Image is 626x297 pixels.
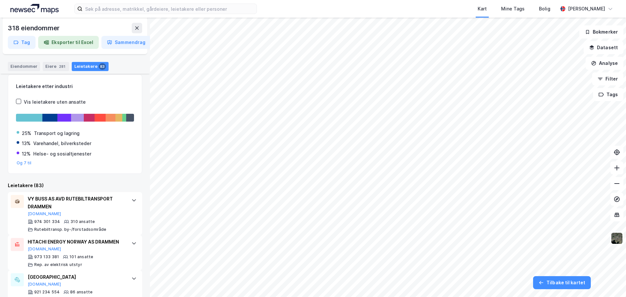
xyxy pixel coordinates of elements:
button: Filter [592,72,623,85]
div: Leietakere etter industri [16,82,134,90]
div: Kart [478,5,487,13]
button: Sammendrag [101,36,151,49]
div: 13% [22,140,31,147]
div: VY BUSS AS AVD RUTEBILTRANSPORT DRAMMEN [28,195,125,211]
img: logo.a4113a55bc3d86da70a041830d287a7e.svg [10,4,59,14]
div: Kontrollprogram for chat [593,266,626,297]
button: Tilbake til kartet [533,276,591,289]
div: 973 133 381 [34,254,59,260]
div: Eiendommer [8,62,40,71]
button: Tag [8,36,36,49]
div: 86 ansatte [70,290,93,295]
div: [PERSON_NAME] [568,5,605,13]
button: Og 7 til [17,160,32,166]
div: 310 ansatte [70,219,95,224]
button: Analyse [586,57,623,70]
button: Bokmerker [579,25,623,38]
div: Eiere [43,62,69,71]
div: HITACHI ENERGY NORWAY AS DRAMMEN [28,238,125,246]
div: 101 ansatte [69,254,93,260]
input: Søk på adresse, matrikkel, gårdeiere, leietakere eller personer [82,4,257,14]
div: Leietakere (83) [8,182,142,189]
div: Helse- og sosialtjenester [33,150,91,158]
div: Varehandel, bilverksteder [33,140,91,147]
div: Mine Tags [501,5,525,13]
div: 12% [22,150,31,158]
div: 921 234 554 [34,290,60,295]
button: Datasett [584,41,623,54]
div: [GEOGRAPHIC_DATA] [28,273,125,281]
div: Vis leietakere uten ansatte [24,98,86,106]
div: 83 [99,63,106,70]
div: 25% [22,129,31,137]
img: 9k= [611,232,623,245]
div: 974 301 334 [34,219,60,224]
button: [DOMAIN_NAME] [28,246,61,252]
div: 318 eiendommer [8,23,61,33]
button: Tags [593,88,623,101]
button: Eksporter til Excel [38,36,99,49]
div: Bolig [539,5,550,13]
div: Leietakere [72,62,109,71]
button: [DOMAIN_NAME] [28,282,61,287]
div: Rutebiltransp. by-/forstadsområde [34,227,107,232]
iframe: Chat Widget [593,266,626,297]
div: Transport og lagring [34,129,80,137]
div: Rep. av elektrisk utstyr [34,262,82,267]
button: [DOMAIN_NAME] [28,211,61,216]
div: 281 [58,63,67,70]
